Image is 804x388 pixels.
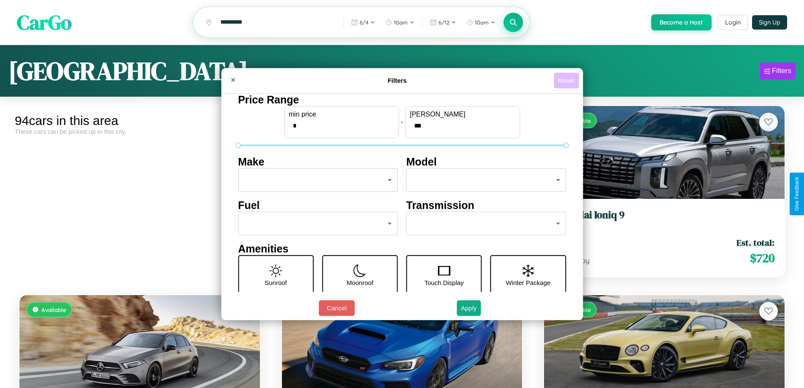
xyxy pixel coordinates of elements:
label: [PERSON_NAME] [410,111,515,118]
h4: Make [238,156,398,168]
h4: Transmission [406,199,566,212]
span: 10am [475,19,489,26]
button: Sign Up [752,15,787,30]
a: Hyundai Ioniq 92020 [554,209,774,230]
button: 10am [462,16,500,29]
h3: Hyundai Ioniq 9 [554,209,774,221]
button: Cancel [319,300,355,316]
h4: Fuel [238,199,398,212]
span: 10am [394,19,408,26]
p: Sunroof [265,277,287,288]
span: Available [41,306,66,313]
button: Login [718,15,748,30]
p: - [401,116,403,128]
p: Moonroof [347,277,373,288]
button: Become a Host [651,14,712,30]
button: 10am [381,16,419,29]
div: Give Feedback [794,177,800,211]
label: min price [289,111,394,118]
div: These cars can be picked up in this city. [15,128,265,135]
span: 6 / 12 [439,19,449,26]
h4: Model [406,156,566,168]
button: 6/12 [426,16,460,29]
button: Apply [457,300,481,316]
button: 6/4 [347,16,379,29]
h1: [GEOGRAPHIC_DATA] [8,54,248,88]
h4: Filters [241,77,554,84]
div: 94 cars in this area [15,114,265,128]
h4: Price Range [238,94,566,106]
p: Touch Display [424,277,463,288]
h4: Amenities [238,243,566,255]
div: Filters [772,67,791,75]
p: Winter Package [506,277,551,288]
button: Reset [554,73,579,88]
button: Filters [760,62,796,79]
span: Est. total: [736,236,774,249]
span: $ 720 [750,250,774,266]
span: 6 / 4 [360,19,368,26]
span: CarGo [17,8,72,36]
